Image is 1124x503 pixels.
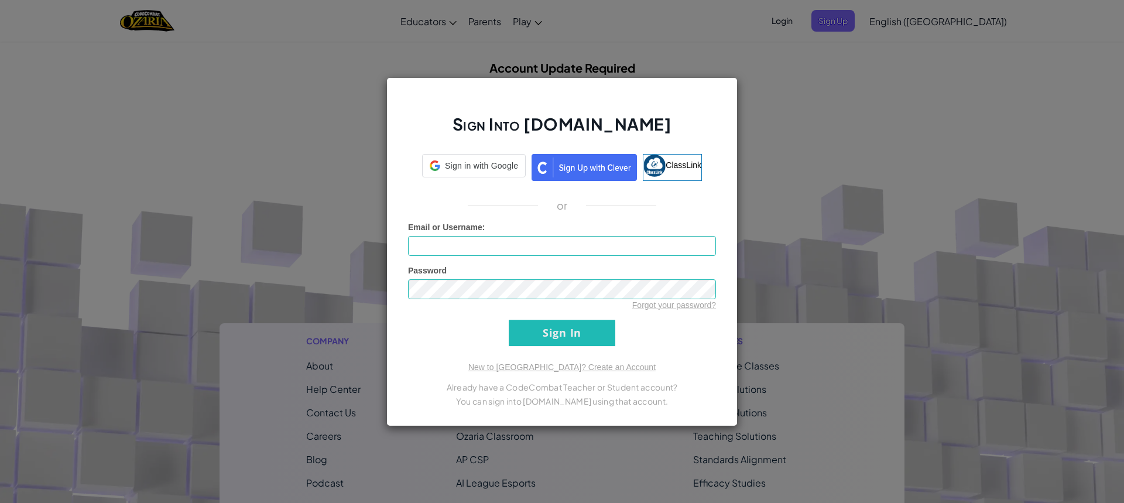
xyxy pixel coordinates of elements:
span: Password [408,266,447,275]
span: ClassLink [666,160,701,169]
p: or [557,199,568,213]
a: Forgot your password? [632,300,716,310]
a: New to [GEOGRAPHIC_DATA]? Create an Account [468,362,656,372]
img: classlink-logo-small.png [643,155,666,177]
p: Already have a CodeCombat Teacher or Student account? [408,380,716,394]
span: Sign in with Google [445,160,518,172]
a: Sign in with Google [422,154,526,181]
span: Email or Username [408,223,482,232]
h2: Sign Into [DOMAIN_NAME] [408,113,716,147]
label: : [408,221,485,233]
input: Sign In [509,320,615,346]
p: You can sign into [DOMAIN_NAME] using that account. [408,394,716,408]
div: Sign in with Google [422,154,526,177]
img: clever_sso_button@2x.png [532,154,637,181]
